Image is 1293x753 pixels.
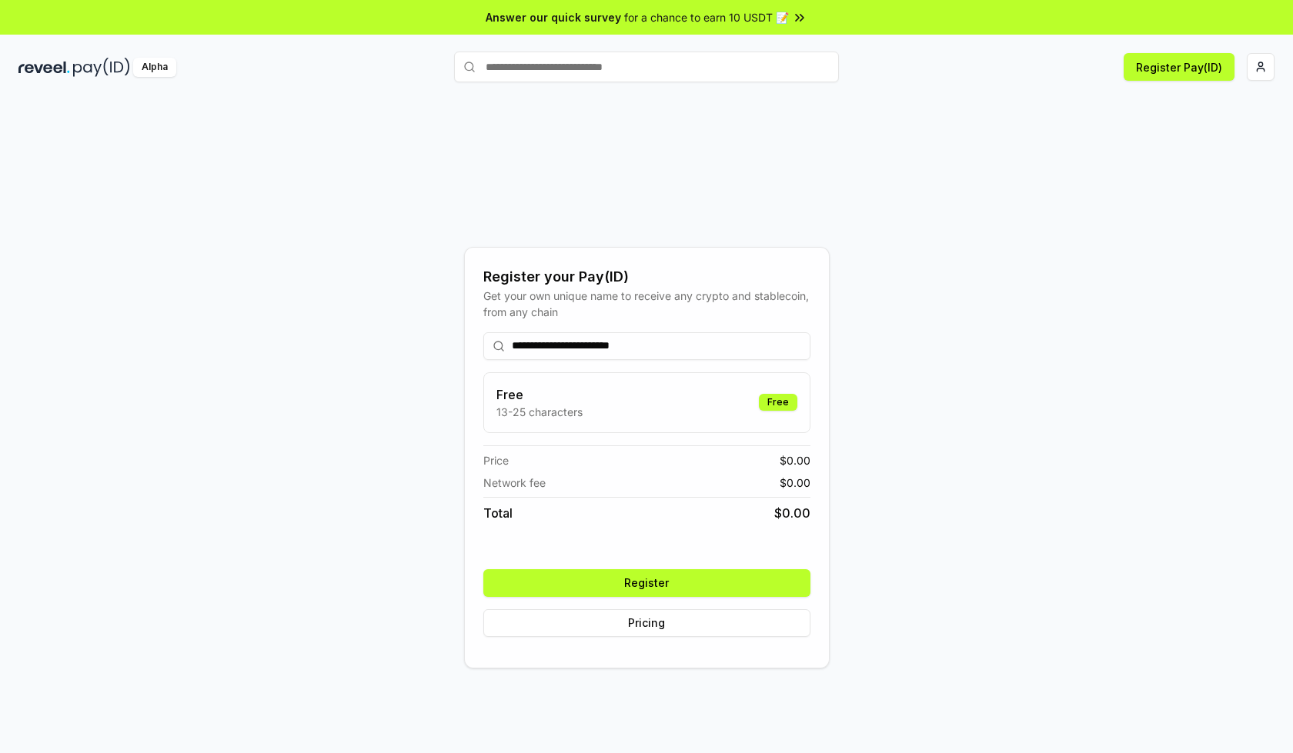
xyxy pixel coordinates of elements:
button: Register Pay(ID) [1124,53,1235,81]
span: Price [483,452,509,468]
span: Answer our quick survey [486,9,621,25]
div: Register your Pay(ID) [483,266,810,288]
h3: Free [496,385,583,404]
img: reveel_dark [18,58,70,77]
img: pay_id [73,58,130,77]
button: Pricing [483,609,810,637]
span: Network fee [483,475,546,491]
span: $ 0.00 [774,504,810,522]
p: 13-25 characters [496,404,583,420]
span: for a chance to earn 10 USDT 📝 [624,9,789,25]
div: Alpha [133,58,176,77]
div: Get your own unique name to receive any crypto and stablecoin, from any chain [483,288,810,320]
div: Free [759,394,797,411]
span: Total [483,504,513,522]
span: $ 0.00 [780,475,810,491]
button: Register [483,569,810,597]
span: $ 0.00 [780,452,810,468]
